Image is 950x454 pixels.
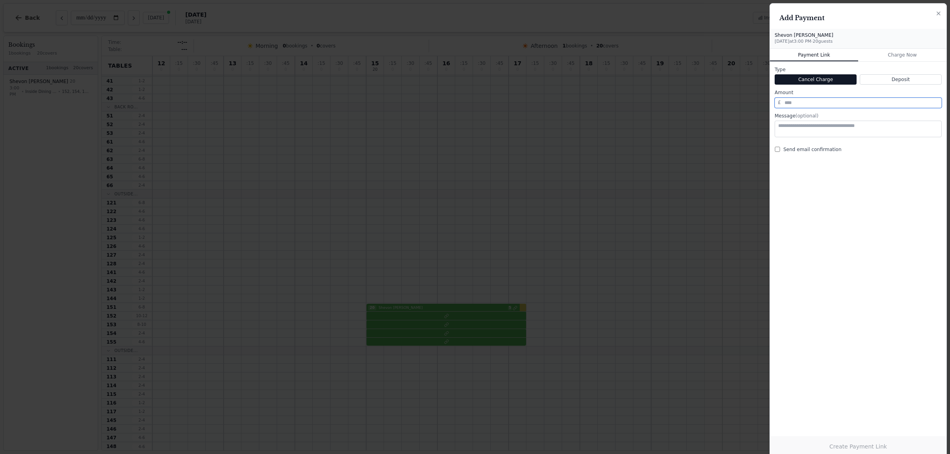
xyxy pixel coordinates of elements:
[858,49,946,61] button: Charge Now
[775,38,833,45] p: [DATE] at 3:00 PM · 20 guests
[783,146,842,153] span: Send email confirmation
[778,99,781,106] span: £
[775,113,942,119] label: Message
[775,147,780,152] input: Send email confirmation
[775,74,857,85] button: Cancel Charge
[775,32,833,38] p: Shevon [PERSON_NAME]
[860,74,942,85] button: Deposit
[775,66,942,73] label: Type
[775,89,942,96] label: Amount
[796,113,819,119] span: (optional)
[770,49,858,61] button: Payment Link
[779,13,937,23] h2: Add Payment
